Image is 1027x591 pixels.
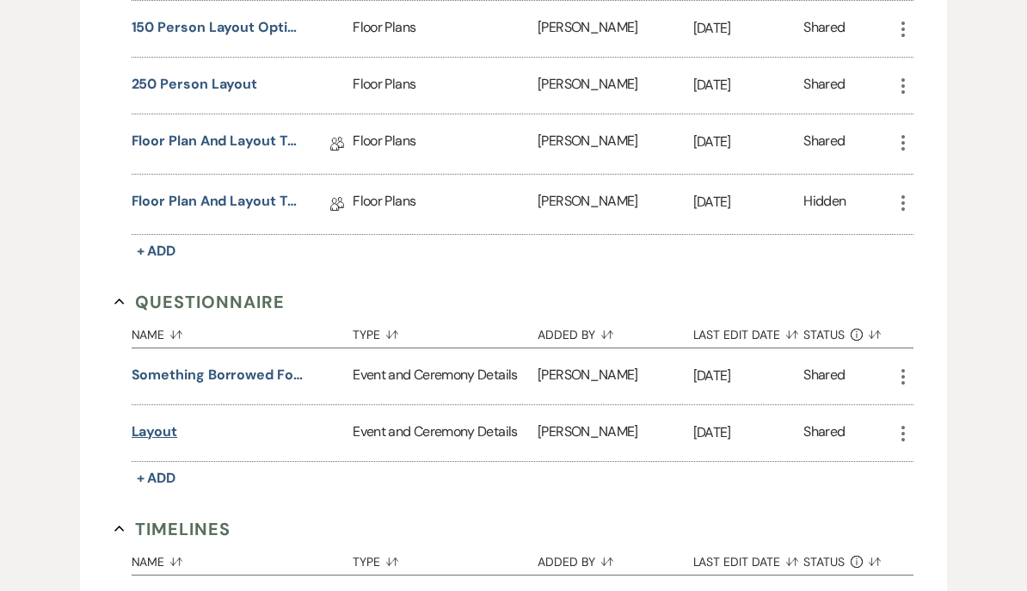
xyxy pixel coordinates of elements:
div: Event and Ceremony Details [353,348,538,404]
button: Added By [538,315,692,348]
div: Floor Plans [353,1,538,57]
button: Status [803,315,892,348]
a: Floor plan and layout tool [132,191,304,218]
button: Name [132,315,354,348]
p: [DATE] [693,422,804,444]
div: Shared [803,422,845,445]
p: [DATE] [693,191,804,213]
div: Shared [803,17,845,40]
p: [DATE] [693,17,804,40]
span: Status [803,329,845,341]
div: [PERSON_NAME] [538,1,692,57]
div: Shared [803,365,845,388]
div: [PERSON_NAME] [538,405,692,461]
div: Event and Ceremony Details [353,405,538,461]
div: Floor Plans [353,58,538,114]
button: 150 person layout option [132,17,304,38]
span: + Add [137,242,176,260]
button: + Add [132,466,181,490]
p: [DATE] [693,365,804,387]
button: Type [353,542,538,575]
a: Floor plan and layout tool [132,131,304,157]
div: [PERSON_NAME] [538,175,692,234]
div: [PERSON_NAME] [538,114,692,174]
div: Floor Plans [353,114,538,174]
p: [DATE] [693,74,804,96]
button: 250 person layout [132,74,258,95]
button: Last Edit Date [693,542,804,575]
div: Shared [803,131,845,157]
div: [PERSON_NAME] [538,348,692,404]
button: Name [132,542,354,575]
div: Floor Plans [353,175,538,234]
p: [DATE] [693,131,804,153]
div: [PERSON_NAME] [538,58,692,114]
div: Hidden [803,191,846,218]
span: + Add [137,469,176,487]
button: layout [132,422,178,442]
button: Type [353,315,538,348]
button: Last Edit Date [693,315,804,348]
button: Status [803,542,892,575]
button: something borrowed form [132,365,304,385]
span: Status [803,556,845,568]
button: Added By [538,542,692,575]
button: + Add [132,239,181,263]
div: Shared [803,74,845,97]
button: Questionnaire [114,289,286,315]
button: Timelines [114,516,231,542]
